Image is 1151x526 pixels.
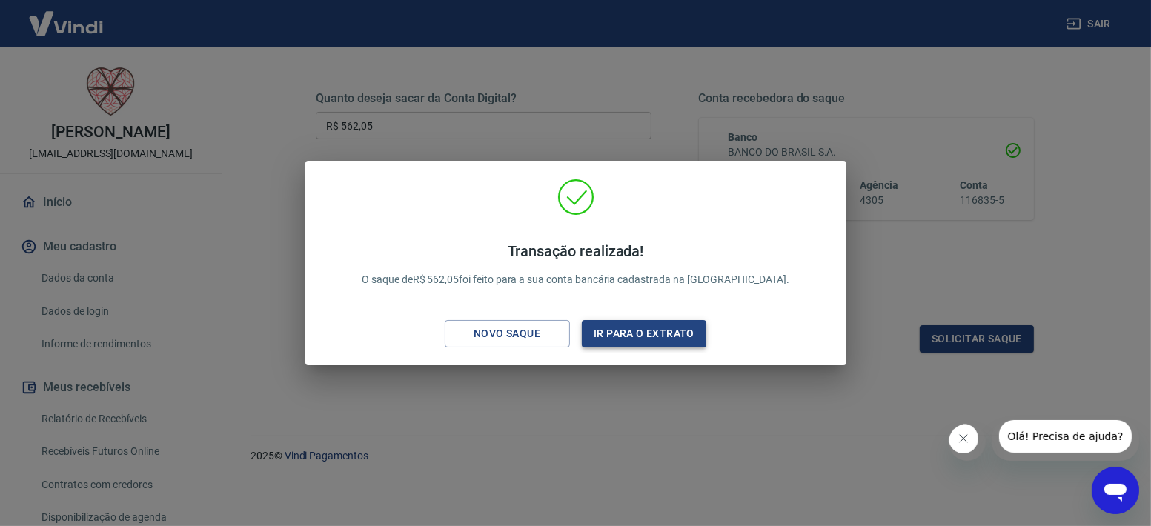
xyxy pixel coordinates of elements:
div: Novo saque [456,324,558,343]
button: Ir para o extrato [582,320,707,347]
button: Novo saque [445,320,570,347]
h4: Transação realizada! [362,242,789,260]
p: O saque de R$ 562,05 foi feito para a sua conta bancária cadastrada na [GEOGRAPHIC_DATA]. [362,242,789,287]
iframe: Mensagem da empresa [992,420,1139,461]
iframe: Botão para abrir a janela de mensagens [1092,467,1139,514]
iframe: Fechar mensagem [949,424,986,461]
